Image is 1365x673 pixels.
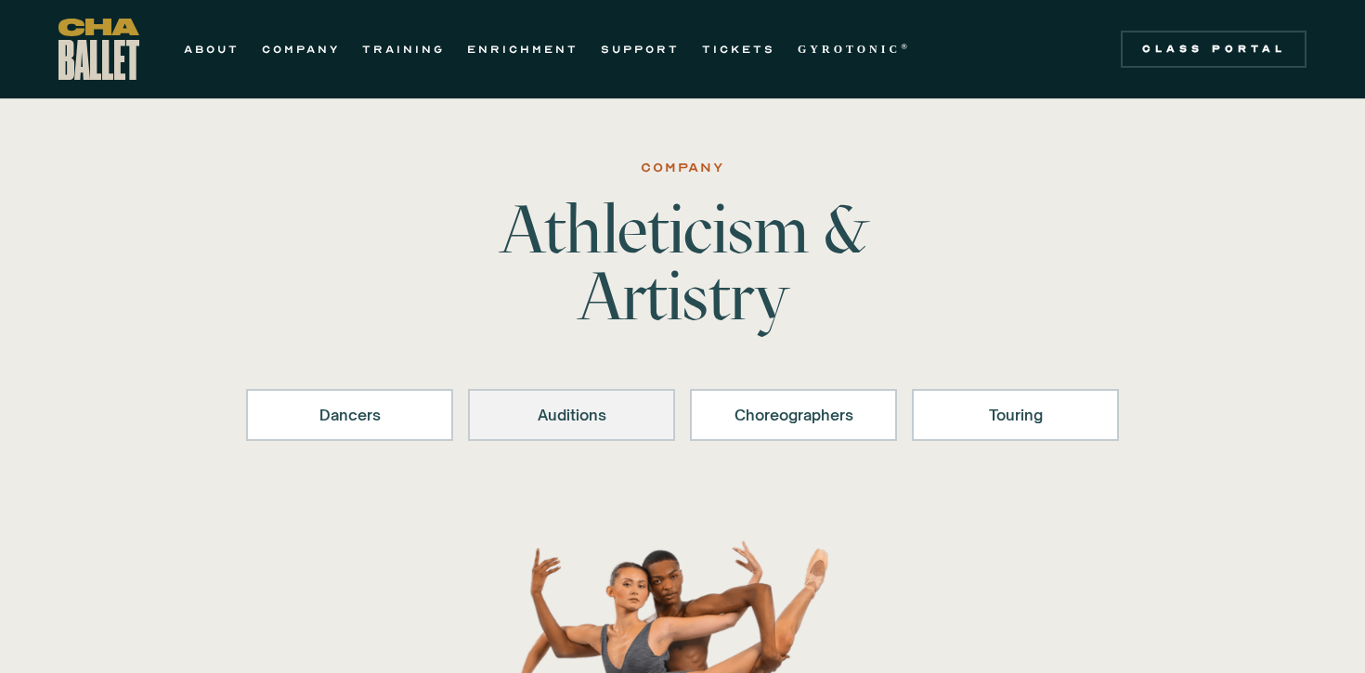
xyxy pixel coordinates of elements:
div: Choreographers [714,404,873,426]
h1: Athleticism & Artistry [393,196,972,330]
a: SUPPORT [601,38,680,60]
a: ENRICHMENT [467,38,578,60]
sup: ® [901,42,911,51]
div: Auditions [492,404,651,426]
div: Class Portal [1132,42,1295,57]
a: Touring [912,389,1119,441]
div: Touring [936,404,1095,426]
div: Company [641,157,724,179]
div: Dancers [270,404,429,426]
a: Choreographers [690,389,897,441]
a: Auditions [468,389,675,441]
a: COMPANY [262,38,340,60]
a: ABOUT [184,38,240,60]
a: TRAINING [362,38,445,60]
a: TICKETS [702,38,775,60]
a: Class Portal [1121,31,1306,68]
a: Dancers [246,389,453,441]
a: home [58,19,139,80]
a: GYROTONIC® [798,38,911,60]
strong: GYROTONIC [798,43,901,56]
